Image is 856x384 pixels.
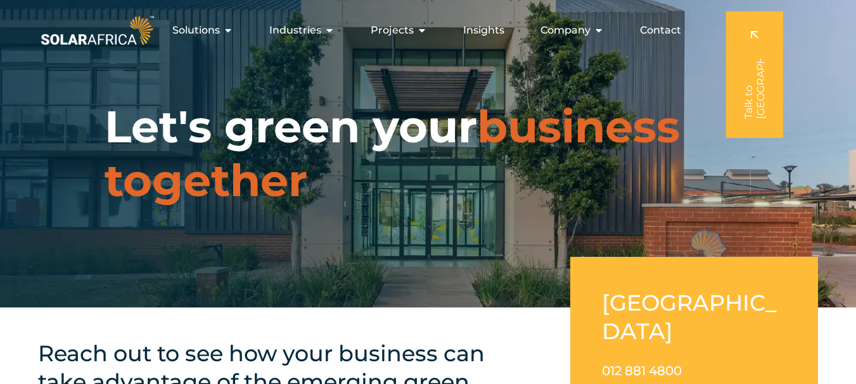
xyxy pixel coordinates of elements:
a: Contact [640,23,681,38]
span: Solutions [172,23,220,38]
span: Industries [269,23,321,38]
span: Company [540,23,591,38]
span: Projects [371,23,414,38]
h2: [GEOGRAPHIC_DATA] [602,288,786,345]
h1: Let's green your [105,100,751,207]
a: Insights [463,23,504,38]
a: 012 881 4800 [602,363,682,378]
span: business together [105,99,680,207]
nav: Menu [157,18,691,43]
div: Menu Toggle [157,18,691,43]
